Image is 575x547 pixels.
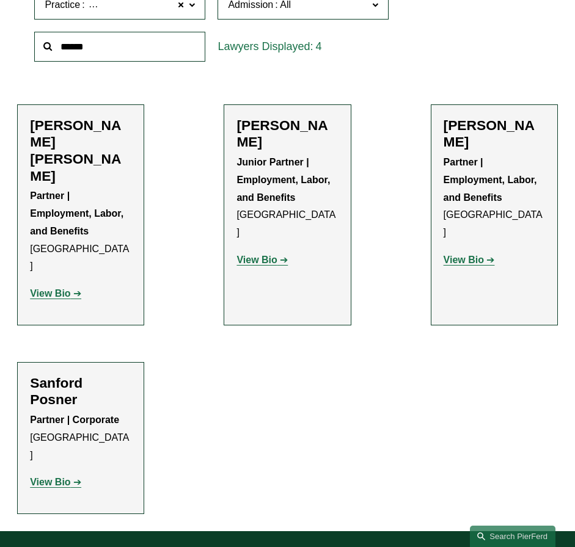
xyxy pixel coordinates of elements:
[30,477,81,487] a: View Bio
[444,157,540,203] strong: Partner | Employment, Labor, and Benefits
[316,40,322,53] span: 4
[236,154,338,242] p: [GEOGRAPHIC_DATA]
[30,288,70,299] strong: View Bio
[236,255,277,265] strong: View Bio
[30,375,131,408] h2: Sanford Posner
[30,187,131,275] p: [GEOGRAPHIC_DATA]
[30,411,131,464] p: [GEOGRAPHIC_DATA]
[30,415,119,425] strong: Partner | Corporate
[236,117,338,151] h2: [PERSON_NAME]
[236,157,332,203] strong: Junior Partner | Employment, Labor, and Benefits
[30,477,70,487] strong: View Bio
[30,190,126,236] strong: Partner | Employment, Labor, and Benefits
[470,526,555,547] a: Search this site
[444,117,545,151] h2: [PERSON_NAME]
[444,255,495,265] a: View Bio
[444,255,484,265] strong: View Bio
[30,288,81,299] a: View Bio
[30,117,131,184] h2: [PERSON_NAME] [PERSON_NAME]
[444,154,545,242] p: [GEOGRAPHIC_DATA]
[236,255,288,265] a: View Bio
